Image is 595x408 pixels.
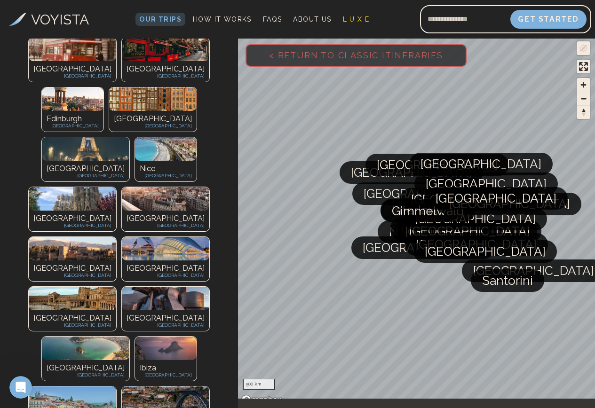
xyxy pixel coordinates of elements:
p: [GEOGRAPHIC_DATA] [127,272,205,279]
span: [GEOGRAPHIC_DATA] [436,187,556,210]
span: Nice [389,220,415,243]
span: [GEOGRAPHIC_DATA] [364,182,484,205]
img: Photo of undefined [42,137,129,161]
span: [GEOGRAPHIC_DATA] [415,208,536,230]
img: Photo of undefined [135,137,197,161]
img: Photo of undefined [122,38,209,61]
span: Reset bearing to north [577,106,590,119]
iframe: Intercom live chat [9,376,32,399]
span: How It Works [193,16,252,23]
p: [GEOGRAPHIC_DATA] [127,322,205,329]
p: Ibiza [140,362,192,374]
span: [GEOGRAPHIC_DATA] [409,220,530,243]
p: [GEOGRAPHIC_DATA] [33,222,111,229]
span: [GEOGRAPHIC_DATA] [377,154,498,176]
div: 500 km [243,379,275,390]
a: Mapbox homepage [241,394,282,405]
p: [GEOGRAPHIC_DATA] [33,263,111,274]
p: Nice [140,163,192,174]
span: [GEOGRAPHIC_DATA] [473,259,594,282]
p: [GEOGRAPHIC_DATA] [47,172,125,179]
img: Photo of undefined [29,187,116,211]
span: [GEOGRAPHIC_DATA] [416,233,537,256]
a: Our Trips [135,13,185,26]
img: Photo of undefined [122,237,209,260]
span: [GEOGRAPHIC_DATA] [420,153,541,175]
p: [GEOGRAPHIC_DATA] [33,63,111,75]
span: [GEOGRAPHIC_DATA] [425,240,546,263]
p: [GEOGRAPHIC_DATA] [33,272,111,279]
a: L U X E [339,13,373,26]
img: Photo of undefined [109,87,197,111]
img: Photo of undefined [29,237,116,260]
p: [GEOGRAPHIC_DATA] [47,163,125,174]
a: How It Works [189,13,255,26]
p: [GEOGRAPHIC_DATA] [33,213,111,224]
a: About Us [289,13,335,26]
img: Photo of undefined [122,187,209,211]
span: Santorini [482,269,533,292]
p: [GEOGRAPHIC_DATA] [47,122,99,129]
button: Zoom in [577,78,590,92]
p: [GEOGRAPHIC_DATA] [33,72,111,79]
canvas: Map [238,37,595,408]
p: [GEOGRAPHIC_DATA] [127,213,205,224]
a: VOYISTA [9,9,89,30]
p: [GEOGRAPHIC_DATA] [33,313,111,324]
p: [GEOGRAPHIC_DATA] [47,371,125,378]
p: [GEOGRAPHIC_DATA] [33,322,111,329]
span: L U X E [343,16,370,23]
button: Location not available [577,41,590,55]
p: Edinburgh [47,113,99,125]
button: Zoom out [577,92,590,105]
p: [GEOGRAPHIC_DATA] [140,371,192,378]
p: [GEOGRAPHIC_DATA] [114,122,192,129]
p: [GEOGRAPHIC_DATA] [140,172,192,179]
p: [GEOGRAPHIC_DATA] [114,113,192,125]
h3: VOYISTA [31,9,89,30]
p: [GEOGRAPHIC_DATA] [127,313,205,324]
button: Enter fullscreen [577,60,590,73]
img: Photo of undefined [42,337,129,360]
span: [GEOGRAPHIC_DATA] [411,188,532,211]
span: FAQs [263,16,282,23]
span: [GEOGRAPHIC_DATA] [363,236,484,259]
a: FAQs [259,13,286,26]
span: Gimmelwald [392,200,464,222]
span: About Us [293,16,331,23]
p: [GEOGRAPHIC_DATA] [127,72,205,79]
span: Our Trips [139,16,182,23]
button: Get Started [510,10,587,29]
button: Reset bearing to north [577,105,590,119]
img: Photo of undefined [122,287,209,310]
input: Email address [420,8,510,31]
button: < Return to Classic Itineraries [246,44,467,67]
p: [GEOGRAPHIC_DATA] [127,263,205,274]
img: Photo of undefined [29,287,116,310]
span: < Return to Classic Itineraries [254,35,458,75]
p: [GEOGRAPHIC_DATA] [47,362,125,374]
img: Photo of undefined [135,337,197,360]
p: [GEOGRAPHIC_DATA] [127,63,205,75]
img: Voyista Logo [9,13,26,26]
p: [GEOGRAPHIC_DATA] [127,222,205,229]
span: [GEOGRAPHIC_DATA] [351,161,472,184]
img: Photo of undefined [29,38,116,61]
img: Photo of undefined [42,87,103,111]
span: Interlaken [392,199,449,221]
span: [GEOGRAPHIC_DATA] [426,173,547,195]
